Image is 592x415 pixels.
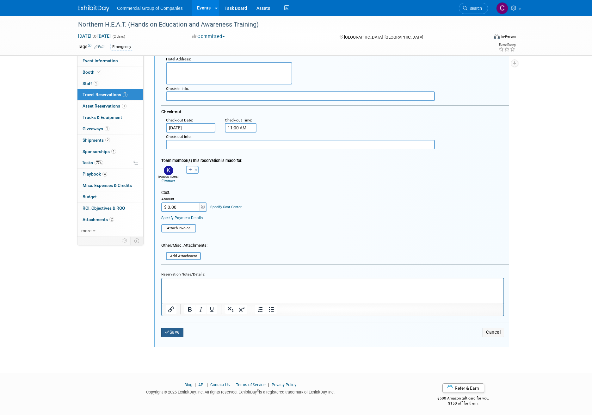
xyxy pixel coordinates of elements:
a: Specify Cost Center [210,205,242,209]
span: 2 [109,217,114,222]
i: Booth reservation complete [97,70,101,74]
a: Giveaways1 [77,123,143,134]
iframe: Rich Text Area [162,278,503,303]
span: | [267,382,271,387]
span: 1 [94,81,98,86]
img: ExhibitDay [78,5,109,12]
span: Hotel Address [166,57,190,61]
div: Northern H.E.A.T. (Hands on Education and Awareness Training) [76,19,478,30]
a: Misc. Expenses & Credits [77,180,143,191]
span: Asset Reservations [83,103,126,108]
a: API [198,382,204,387]
small: : [225,118,252,122]
span: (2 days) [112,34,125,39]
div: Reservation Notes/Details: [161,269,504,278]
div: Team member(s) this reservation is made for: [161,155,509,164]
a: Booth [77,67,143,78]
span: more [81,228,91,233]
span: Staff [83,81,98,86]
small: : [166,86,189,91]
span: Attachments [83,217,114,222]
a: Search [459,3,488,14]
span: | [205,382,209,387]
span: Shipments [83,138,110,143]
a: Playbook4 [77,169,143,180]
button: Underline [207,305,217,314]
a: Contact Us [210,382,230,387]
button: Numbered list [255,305,266,314]
span: Check-out Info [166,134,191,139]
span: [GEOGRAPHIC_DATA], [GEOGRAPHIC_DATA] [344,35,423,40]
span: 4 [102,172,107,177]
div: Emergency [110,44,133,50]
small: : [166,134,192,139]
a: Budget [77,191,143,202]
img: Cole Mattern [496,2,508,14]
span: Check-out Time [225,118,251,122]
small: : [166,118,193,122]
a: Travel Reservations1 [77,89,143,100]
a: more [77,225,143,236]
a: Staff1 [77,78,143,89]
button: Cancel [483,328,504,337]
span: Event Information [83,58,118,63]
span: 1 [122,104,126,108]
button: Subscript [225,305,236,314]
span: Sponsorships [83,149,116,154]
span: 1 [111,149,116,154]
span: to [91,34,97,39]
a: Trucks & Equipment [77,112,143,123]
div: Event Format [451,33,516,42]
div: Other/Misc. Attachments: [161,243,207,250]
small: : [166,57,191,61]
span: Misc. Expenses & Credits [83,183,132,188]
span: | [193,382,197,387]
a: Privacy Policy [272,382,296,387]
span: Check-out Date [166,118,192,122]
span: Travel Reservations [83,92,127,97]
td: Tags [78,43,105,51]
span: Giveaways [83,126,109,131]
span: 1 [105,126,109,131]
a: Event Information [77,55,143,66]
sup: ® [257,389,259,393]
div: In-Person [501,34,516,39]
button: Italic [195,305,206,314]
span: Trucks & Equipment [83,115,122,120]
a: ROI, Objectives & ROO [77,203,143,214]
img: K.jpg [164,166,173,175]
span: ROI, Objectives & ROO [83,206,125,211]
span: Tasks [82,160,103,165]
div: Event Rating [498,43,515,46]
td: Personalize Event Tab Strip [120,237,131,245]
a: Shipments2 [77,135,143,146]
span: [DATE] [DATE] [78,33,111,39]
span: Commercial Group of Companies [117,6,183,11]
span: Playbook [83,171,107,177]
a: Edit [94,45,105,49]
span: Budget [83,194,97,199]
span: Booth [83,70,102,75]
span: Search [467,6,482,11]
img: Format-Inperson.png [494,34,500,39]
a: Terms of Service [236,382,266,387]
td: Toggle Event Tabs [131,237,144,245]
a: Blog [184,382,192,387]
span: 1 [123,92,127,97]
a: remove [162,179,175,183]
span: | [231,382,235,387]
div: $500 Amazon gift card for you, [412,392,515,406]
a: Tasks77% [77,157,143,168]
button: Bold [184,305,195,314]
a: Sponsorships1 [77,146,143,157]
a: Specify Payment Details [161,216,203,220]
div: $150 off for them. [412,401,515,406]
div: Cost: [161,190,509,195]
button: Superscript [236,305,247,314]
button: Insert/edit link [166,305,176,314]
span: 2 [105,138,110,142]
a: Refer & Earn [442,383,484,393]
div: Amount [161,197,207,202]
button: Save [161,328,183,337]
